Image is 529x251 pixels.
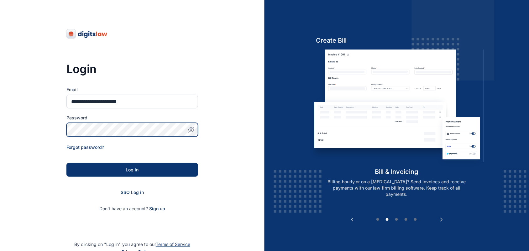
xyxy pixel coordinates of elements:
label: Email [66,86,198,93]
h3: Login [66,63,198,75]
p: Don't have an account? [66,206,198,212]
button: Previous [349,217,355,223]
button: 4 [403,217,409,223]
button: 1 [375,217,381,223]
button: 2 [384,217,390,223]
div: Log in [76,167,188,173]
span: Sign up [149,206,165,212]
a: Terms of Service [156,242,190,247]
button: 3 [394,217,400,223]
img: digitslaw-logo [66,29,108,39]
a: Sign up [149,206,165,211]
a: Forgot password? [66,144,104,150]
img: bill-and-invoicin [310,50,484,167]
a: SSO Log in [121,190,144,195]
button: Log in [66,163,198,177]
h5: bill & invoicing [310,167,484,176]
button: Next [438,217,445,223]
h5: Create Bill [310,36,484,45]
button: 5 [412,217,419,223]
label: Password [66,115,198,121]
p: Billing hourly or on a [MEDICAL_DATA]? Send invoices and receive payments with our law firm billi... [317,179,477,197]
